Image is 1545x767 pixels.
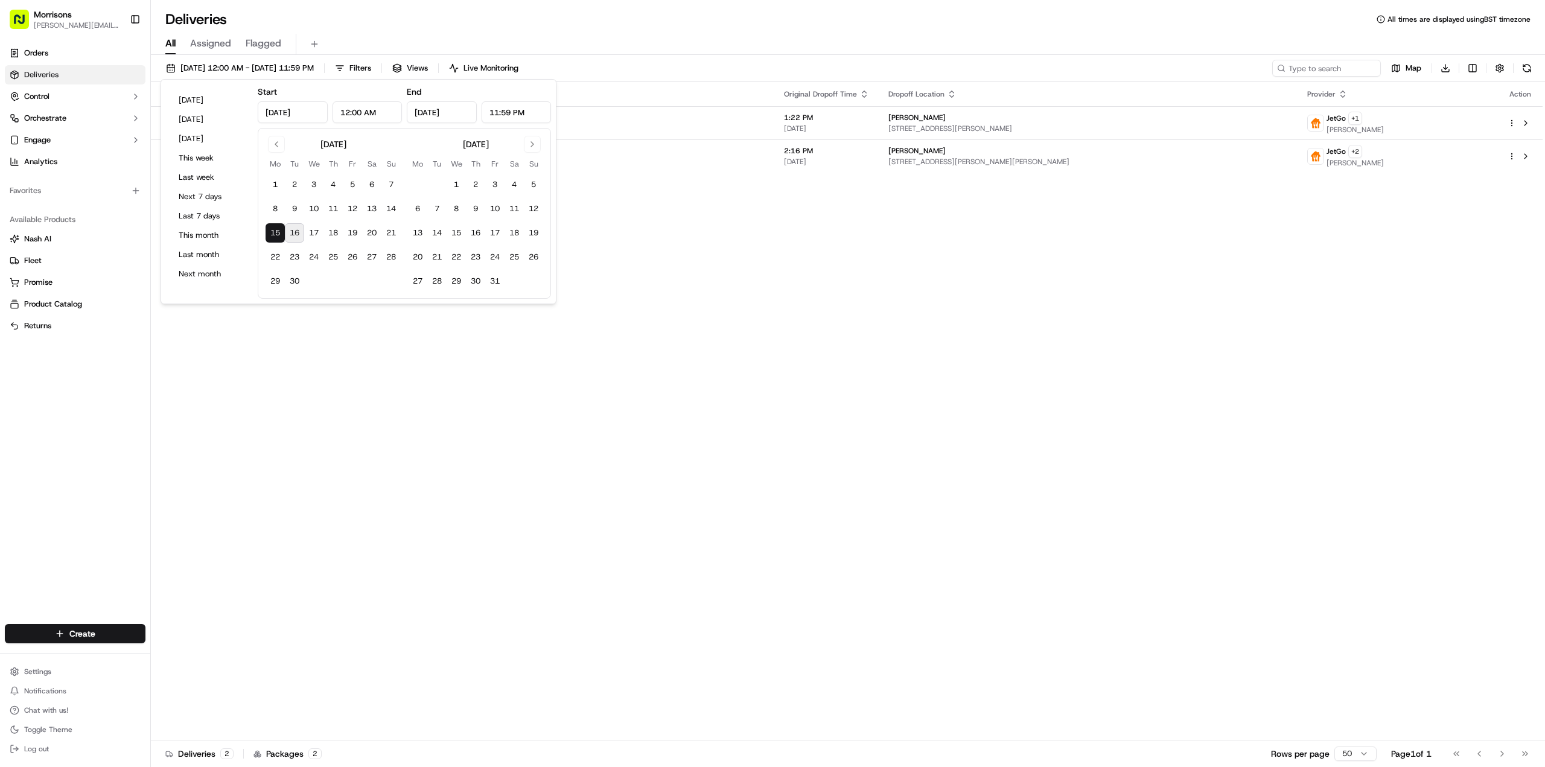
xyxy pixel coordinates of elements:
span: Orchestrate [24,113,66,124]
span: Knowledge Base [24,175,92,187]
span: Nash AI [24,234,51,244]
div: 💻 [102,176,112,186]
button: 23 [285,247,304,267]
button: Go to previous month [268,136,285,153]
button: Next 7 days [173,188,246,205]
button: Last month [173,246,246,263]
button: 4 [323,175,343,194]
img: justeat_logo.png [1308,148,1324,164]
input: Time [333,101,403,123]
input: Time [482,101,552,123]
button: 7 [427,199,447,218]
button: 13 [362,199,381,218]
span: Toggle Theme [24,725,72,734]
button: Fleet [5,251,145,270]
span: Filters [349,63,371,74]
button: Product Catalog [5,294,145,314]
span: Promise [24,277,53,288]
div: Start new chat [41,115,198,127]
th: Monday [408,158,427,170]
div: Favorites [5,181,145,200]
button: 21 [381,223,401,243]
a: Product Catalog [10,299,141,310]
button: 12 [524,199,543,218]
button: This month [173,227,246,244]
button: 5 [524,175,543,194]
button: [PERSON_NAME][EMAIL_ADDRESS][PERSON_NAME][DOMAIN_NAME] [34,21,120,30]
div: Available Products [5,210,145,229]
span: API Documentation [114,175,194,187]
div: 📗 [12,176,22,186]
button: [DATE] [173,92,246,109]
button: +1 [1348,112,1362,125]
button: 16 [285,223,304,243]
span: Log out [24,744,49,754]
img: 1736555255976-a54dd68f-1ca7-489b-9aae-adbdc363a1c4 [12,115,34,137]
button: Refresh [1518,60,1535,77]
input: Date [407,101,477,123]
button: 20 [362,223,381,243]
label: Start [258,86,277,97]
button: Last 7 days [173,208,246,224]
button: 14 [381,199,401,218]
span: All [165,36,176,51]
span: Engage [24,135,51,145]
button: 8 [447,199,466,218]
div: We're available if you need us! [41,127,153,137]
span: [DATE] [784,157,869,167]
button: 4 [505,175,524,194]
button: Morrisons [34,8,72,21]
span: Provider [1307,89,1336,99]
h1: Deliveries [165,10,227,29]
button: 28 [381,247,401,267]
button: Views [387,60,433,77]
span: [STREET_ADDRESS][PERSON_NAME] [888,124,1287,133]
button: 30 [285,272,304,291]
span: Fleet [24,255,42,266]
button: 22 [266,247,285,267]
button: +2 [1348,145,1362,158]
span: Views [407,63,428,74]
span: Notifications [24,686,66,696]
input: Type to search [1272,60,1381,77]
button: 17 [304,223,323,243]
button: 1 [266,175,285,194]
span: Orders [24,48,48,59]
button: Orchestrate [5,109,145,128]
button: 25 [505,247,524,267]
button: 5 [343,175,362,194]
button: 29 [447,272,466,291]
button: 9 [466,199,485,218]
button: Log out [5,740,145,757]
span: 1:22 PM [784,113,869,123]
div: Action [1508,89,1533,99]
th: Saturday [505,158,524,170]
th: Sunday [524,158,543,170]
button: Map [1386,60,1427,77]
button: 17 [485,223,505,243]
button: 30 [466,272,485,291]
button: 10 [304,199,323,218]
button: 8 [266,199,285,218]
a: Deliveries [5,65,145,84]
button: Promise [5,273,145,292]
th: Sunday [381,158,401,170]
input: Got a question? Start typing here... [31,78,217,91]
button: Last week [173,169,246,186]
span: Product Catalog [24,299,82,310]
button: 27 [408,272,427,291]
a: Fleet [10,255,141,266]
button: 26 [343,247,362,267]
div: 2 [308,748,322,759]
button: Settings [5,663,145,680]
button: 3 [304,175,323,194]
span: [PERSON_NAME] [888,146,946,156]
button: 20 [408,247,427,267]
button: Engage [5,130,145,150]
span: Live Monitoring [463,63,518,74]
p: Welcome 👋 [12,48,220,68]
span: [PERSON_NAME][STREET_ADDRESS][PERSON_NAME] [366,157,765,167]
span: Flagged [246,36,281,51]
th: Thursday [323,158,343,170]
